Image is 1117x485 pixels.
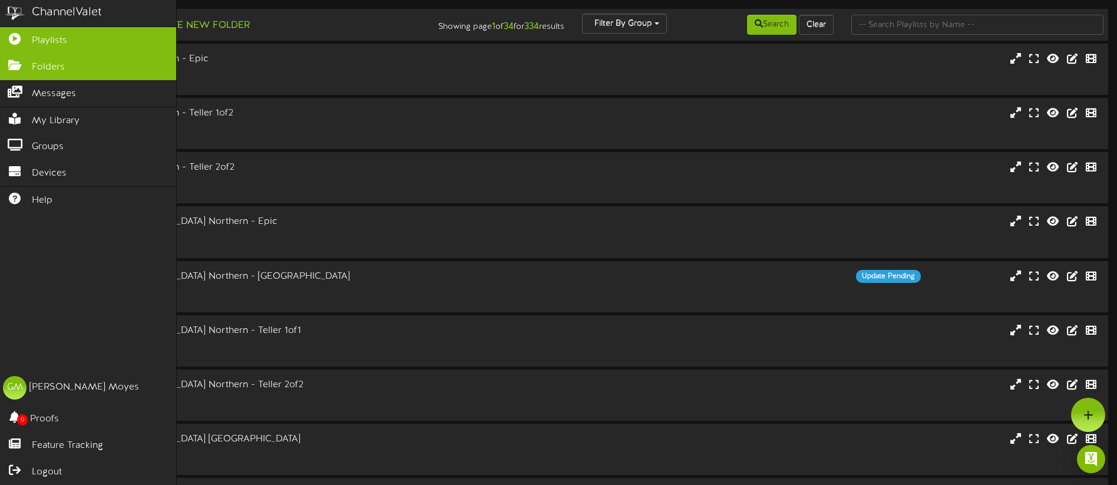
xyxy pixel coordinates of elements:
div: AZ - 056 - [GEOGRAPHIC_DATA] Northern - Epic [47,215,475,229]
div: Landscape ( 16:9 ) [47,337,475,347]
div: Landscape ( 16:9 ) [47,446,475,456]
div: Landscape ( 16:9 ) [47,229,475,239]
div: AZ - 056 - [GEOGRAPHIC_DATA] [GEOGRAPHIC_DATA] [47,433,475,446]
span: Folders [32,61,65,74]
span: Playlists [32,34,67,48]
div: AZ - 056 - [GEOGRAPHIC_DATA] Northern - Teller 2of2 [47,378,475,392]
span: Logout [32,466,62,479]
div: # 5649 [47,239,475,249]
div: Update Pending [856,270,921,283]
div: # 876 [47,76,475,86]
span: 0 [17,414,28,425]
span: Devices [32,167,67,180]
button: Create New Folder [136,18,253,33]
div: AZ - 056 - [GEOGRAPHIC_DATA] Northern - Teller 1of1 [47,324,475,338]
span: Help [32,194,52,207]
span: Messages [32,87,76,101]
div: AZ - 033 - Mesa Southern - Epic [47,52,475,66]
input: -- Search Playlists by Name -- [851,15,1103,35]
strong: 1 [492,21,495,32]
span: My Library [32,114,80,128]
div: Portrait ( 9:16 ) [47,283,475,293]
div: [PERSON_NAME] Moyes [29,381,139,394]
div: # 5652 [47,456,475,466]
strong: 334 [524,21,539,32]
div: # 874 [47,348,475,358]
strong: 34 [504,21,514,32]
div: # 5650 [47,293,475,303]
div: Open Intercom Messenger [1077,445,1105,473]
span: Proofs [30,413,59,426]
div: # 875 [47,402,475,412]
div: # 871 [47,184,475,194]
div: Landscape ( 16:9 ) [47,66,475,76]
div: Showing page of for results [394,14,573,34]
div: AZ - 056 - [GEOGRAPHIC_DATA] Northern - [GEOGRAPHIC_DATA] [47,270,475,283]
div: AZ - 033 - Mesa Southern - Teller 1of2 [47,107,475,120]
div: Landscape ( 16:9 ) [47,120,475,130]
div: AZ - 033 - Mesa Southern - Teller 2of2 [47,161,475,174]
div: Landscape ( 16:9 ) [47,174,475,184]
div: GM [3,376,27,400]
span: Groups [32,140,64,154]
button: Clear [799,15,834,35]
div: ChannelValet [32,4,102,21]
div: # 870 [47,130,475,140]
span: Feature Tracking [32,439,103,453]
button: Search [747,15,797,35]
div: Landscape ( 16:9 ) [47,392,475,402]
button: Filter By Group [582,14,667,34]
